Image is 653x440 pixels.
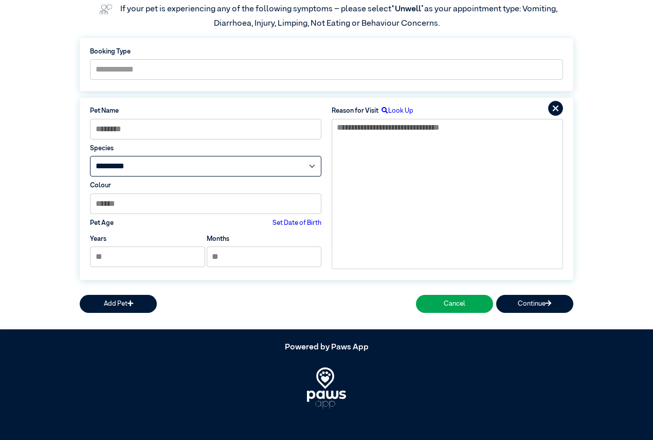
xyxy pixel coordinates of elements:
h5: Powered by Paws App [80,343,573,353]
label: Set Date of Birth [273,218,321,228]
label: Pet Age [90,218,114,228]
label: Years [90,234,106,244]
button: Continue [496,295,573,313]
span: “Unwell” [391,5,424,13]
label: Colour [90,181,321,190]
label: Pet Name [90,106,321,116]
img: PawsApp [307,367,347,409]
button: Add Pet [80,295,157,313]
label: Months [207,234,229,244]
label: If your pet is experiencing any of the following symptoms – please select as your appointment typ... [120,5,559,28]
label: Look Up [378,106,413,116]
label: Reason for Visit [332,106,378,116]
label: Species [90,144,321,153]
img: vet [96,1,115,17]
label: Booking Type [90,47,563,57]
button: Cancel [416,295,493,313]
